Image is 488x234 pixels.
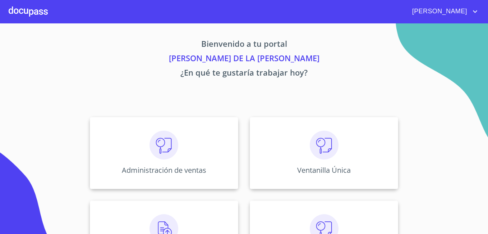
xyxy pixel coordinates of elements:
p: [PERSON_NAME] DE LA [PERSON_NAME] [23,52,465,67]
p: Bienvenido a tu portal [23,38,465,52]
img: consulta.png [310,131,339,159]
img: consulta.png [149,131,178,159]
p: Administración de ventas [122,165,206,175]
p: Ventanilla Única [297,165,351,175]
button: account of current user [407,6,479,17]
p: ¿En qué te gustaría trabajar hoy? [23,67,465,81]
span: [PERSON_NAME] [407,6,471,17]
